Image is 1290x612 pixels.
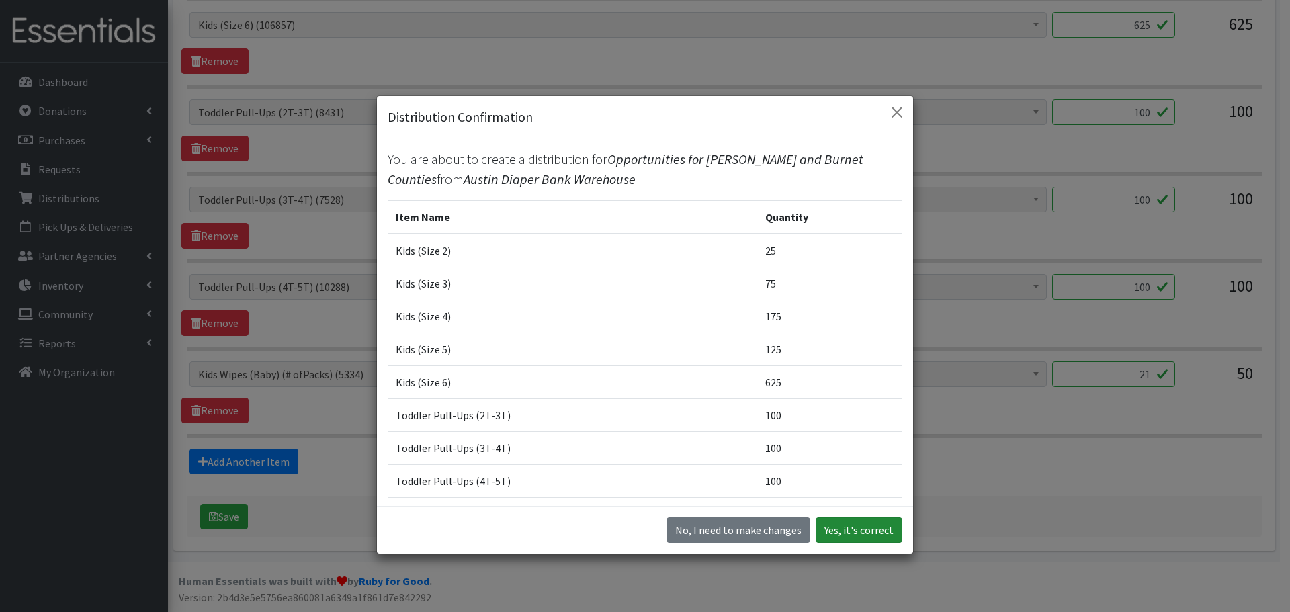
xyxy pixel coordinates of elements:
td: Kids (Size 3) [388,267,757,300]
span: Opportunities for [PERSON_NAME] and Burnet Counties [388,150,863,187]
td: Kids (Size 2) [388,234,757,267]
td: 100 [757,432,902,465]
button: Close [886,101,908,123]
td: 21 [757,498,902,531]
td: Kids (Size 5) [388,333,757,366]
td: 25 [757,234,902,267]
p: You are about to create a distribution for from [388,149,902,189]
td: Toddler Pull-Ups (2T-3T) [388,399,757,432]
td: Kids Wipes (Baby) (# ofPacks) [388,498,757,531]
td: 100 [757,399,902,432]
td: 125 [757,333,902,366]
td: 625 [757,366,902,399]
button: No I need to make changes [666,517,810,543]
td: Kids (Size 4) [388,300,757,333]
td: 75 [757,267,902,300]
th: Quantity [757,201,902,234]
span: Austin Diaper Bank Warehouse [464,171,636,187]
button: Yes, it's correct [816,517,902,543]
th: Item Name [388,201,757,234]
td: Toddler Pull-Ups (4T-5T) [388,465,757,498]
td: 100 [757,465,902,498]
td: Kids (Size 6) [388,366,757,399]
h5: Distribution Confirmation [388,107,533,127]
td: Toddler Pull-Ups (3T-4T) [388,432,757,465]
td: 175 [757,300,902,333]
